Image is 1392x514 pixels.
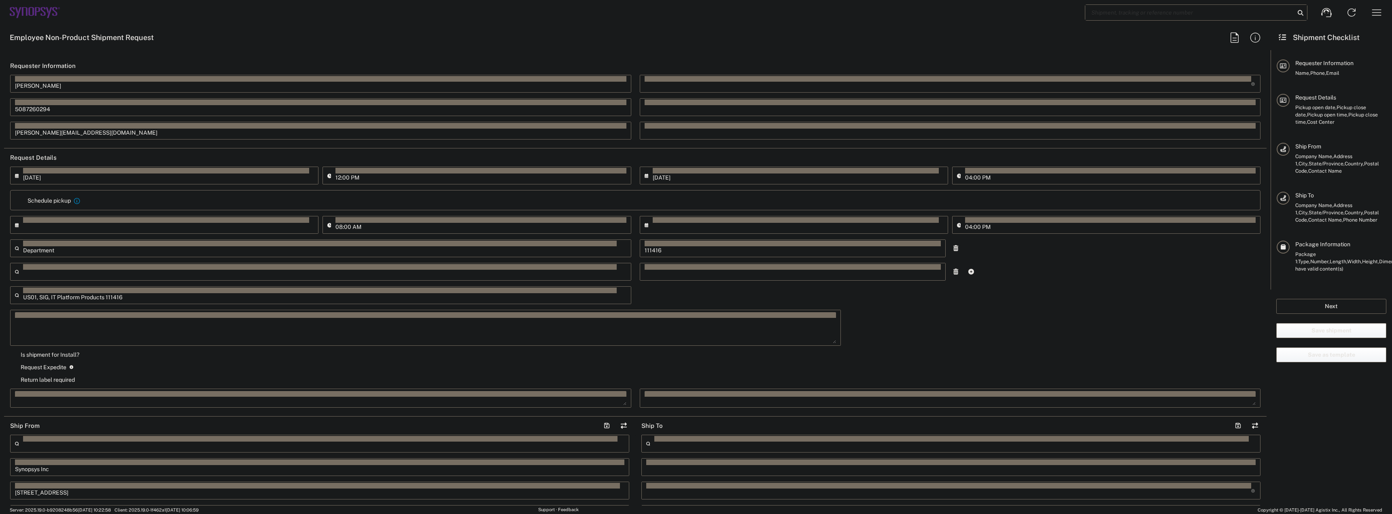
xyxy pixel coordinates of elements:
[166,508,199,512] span: [DATE] 10:06:59
[950,266,961,277] a: Remove Reference
[1309,209,1345,216] span: State/Province,
[1258,506,1382,514] span: Copyright © [DATE]-[DATE] Agistix Inc., All Rights Reserved
[10,377,75,383] label: Return label required
[17,197,71,204] label: Schedule pickup
[1295,94,1336,101] span: Request Details
[538,507,558,512] a: Support
[965,266,977,277] a: Add Reference
[1295,60,1354,66] span: Requester Information
[1278,33,1360,42] h2: Shipment Checklist
[1295,153,1333,159] span: Company Name,
[10,364,66,370] label: Request Expedite
[1307,112,1348,118] span: Pickup open time,
[558,507,579,512] a: Feedback
[309,169,314,182] i: ×
[1308,168,1342,174] span: Contact Name
[641,422,663,430] h2: Ship To
[1299,209,1309,216] span: City,
[1326,70,1339,76] span: Email
[1276,323,1386,338] button: Save shipment
[950,243,961,254] a: Remove Reference
[1345,161,1364,167] span: Country,
[1308,217,1343,223] span: Contact Name,
[1343,217,1377,223] span: Phone Number
[1309,161,1345,167] span: State/Province,
[1330,258,1347,264] span: Length,
[1295,241,1350,247] span: Package Information
[1310,258,1330,264] span: Number,
[1276,299,1386,314] button: Next
[10,62,76,70] h2: Requester Information
[1295,143,1321,150] span: Ship From
[1307,119,1335,125] span: Cost Center
[10,422,40,430] h2: Ship From
[1085,5,1295,20] input: Shipment, tracking or reference number
[10,154,57,162] h2: Request Details
[1310,70,1326,76] span: Phone,
[1295,104,1337,110] span: Pickup open date,
[78,508,111,512] span: [DATE] 10:22:58
[1299,161,1309,167] span: City,
[1345,209,1364,216] span: Country,
[1295,192,1314,199] span: Ship To
[1276,347,1386,362] button: Save as template
[1295,70,1310,76] span: Name,
[1347,258,1362,264] span: Width,
[10,508,111,512] span: Server: 2025.19.0-b9208248b56
[1295,251,1316,264] span: Package 1:
[10,33,154,42] h2: Employee Non-Product Shipment Request
[1298,258,1310,264] span: Type,
[1295,202,1333,208] span: Company Name,
[10,351,79,358] label: Is shipment for Install?
[1362,258,1379,264] span: Height,
[115,508,199,512] span: Client: 2025.19.0-1f462a1
[939,169,943,182] i: ×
